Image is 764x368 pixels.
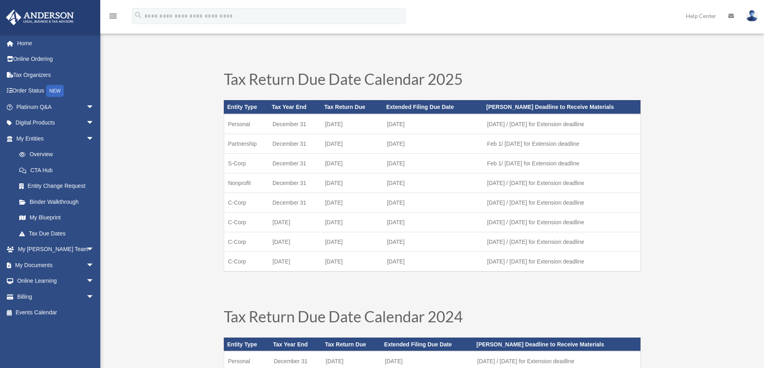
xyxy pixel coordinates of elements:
a: My [PERSON_NAME] Teamarrow_drop_down [6,241,106,257]
td: [DATE] [383,134,483,153]
a: Entity Change Request [11,178,106,194]
td: December 31 [269,193,321,212]
td: December 31 [269,173,321,193]
td: Nonprofit [224,173,269,193]
a: Overview [11,147,106,163]
a: Tax Organizers [6,67,106,83]
span: arrow_drop_down [86,257,102,273]
td: December 31 [269,153,321,173]
h1: Tax Return Due Date Calendar 2024 [224,309,641,328]
th: [PERSON_NAME] Deadline to Receive Materials [483,100,640,114]
th: Tax Year End [270,338,322,351]
img: Anderson Advisors Platinum Portal [4,10,76,25]
span: arrow_drop_down [86,241,102,258]
th: Extended Filing Due Date [381,338,473,351]
td: [DATE] [321,173,383,193]
td: [DATE] [383,212,483,232]
a: Events Calendar [6,305,106,321]
img: User Pic [746,10,758,22]
td: [DATE] [383,251,483,271]
td: C-Corp [224,251,269,271]
th: Entity Type [224,338,270,351]
td: [DATE] / [DATE] for Extension deadline [483,232,640,251]
td: [DATE] [383,193,483,212]
span: arrow_drop_down [86,289,102,305]
a: Home [6,35,106,51]
td: [DATE] / [DATE] for Extension deadline [483,173,640,193]
a: Platinum Q&Aarrow_drop_down [6,99,106,115]
td: S-Corp [224,153,269,173]
td: [DATE] [269,251,321,271]
td: [DATE] [321,232,383,251]
a: My Documentsarrow_drop_down [6,257,106,273]
td: [DATE] [321,114,383,134]
td: [DATE] / [DATE] for Extension deadline [483,193,640,212]
td: December 31 [269,114,321,134]
i: menu [108,11,118,21]
a: Tax Due Dates [11,225,102,241]
td: [DATE] [383,173,483,193]
th: [PERSON_NAME] Deadline to Receive Materials [473,338,640,351]
a: menu [108,14,118,21]
td: [DATE] [269,212,321,232]
a: Order StatusNEW [6,83,106,99]
td: Partnership [224,134,269,153]
td: [DATE] [383,114,483,134]
td: [DATE] [269,232,321,251]
td: [DATE] [321,212,383,232]
td: [DATE] [321,251,383,271]
td: [DATE] [383,232,483,251]
td: Personal [224,114,269,134]
a: Digital Productsarrow_drop_down [6,115,106,131]
span: arrow_drop_down [86,99,102,115]
td: [DATE] / [DATE] for Extension deadline [483,212,640,232]
td: [DATE] [321,193,383,212]
a: Online Learningarrow_drop_down [6,273,106,289]
span: arrow_drop_down [86,115,102,131]
th: Tax Return Due [322,338,381,351]
a: Billingarrow_drop_down [6,289,106,305]
span: arrow_drop_down [86,273,102,290]
a: My Entitiesarrow_drop_down [6,131,106,147]
div: NEW [46,85,64,97]
th: Tax Year End [269,100,321,114]
a: My Blueprint [11,210,106,226]
a: CTA Hub [11,162,106,178]
td: December 31 [269,134,321,153]
th: Tax Return Due [321,100,383,114]
th: Extended Filing Due Date [383,100,483,114]
td: [DATE] [321,134,383,153]
td: C-Corp [224,193,269,212]
span: arrow_drop_down [86,131,102,147]
i: search [134,11,143,20]
th: Entity Type [224,100,269,114]
h1: Tax Return Due Date Calendar 2025 [224,71,641,90]
td: C-Corp [224,212,269,232]
td: C-Corp [224,232,269,251]
td: Feb 1/ [DATE] for Extension deadline [483,134,640,153]
td: [DATE] [321,153,383,173]
td: [DATE] / [DATE] for Extension deadline [483,251,640,271]
a: Binder Walkthrough [11,194,106,210]
a: Online Ordering [6,51,106,67]
td: [DATE] / [DATE] for Extension deadline [483,114,640,134]
td: Feb 1/ [DATE] for Extension deadline [483,153,640,173]
td: [DATE] [383,153,483,173]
